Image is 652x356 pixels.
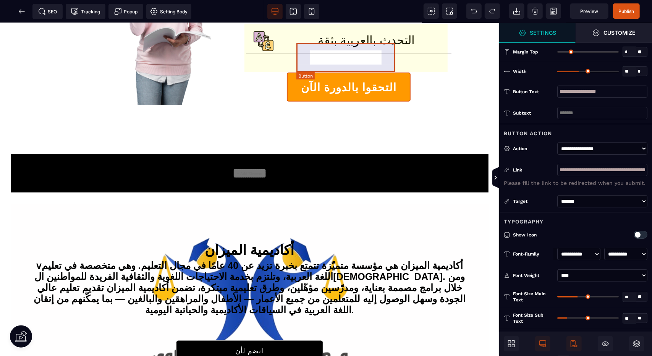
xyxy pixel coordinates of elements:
div: Target [504,197,553,205]
div: Font-Family [513,250,553,258]
span: Setting Body [150,8,188,15]
span: View tablet [286,4,301,19]
span: Back [14,4,29,19]
span: View components [424,3,439,19]
text: التحدث بالعربية بثقة [281,8,451,28]
button: انضم لأن [176,317,323,338]
span: Tracking code [66,4,105,19]
span: View desktop [267,4,283,19]
span: Popup [114,8,138,15]
p: Show Icon [504,231,599,239]
div: Button Text [513,88,553,95]
span: Publish [619,8,634,14]
span: Screenshot [442,3,457,19]
span: Seo meta data [32,4,63,19]
span: Redo [485,3,500,19]
span: Favicon [146,4,191,19]
span: Is Show Mobile [566,336,582,351]
span: SEO [38,8,57,15]
div: Button Action [499,124,652,138]
span: Undo [466,3,482,19]
button: التحقوا بالدورة الآن [287,50,411,79]
span: Open Style Manager [499,23,576,43]
span: Margin Top [513,49,538,55]
span: Open Sub Layers [629,336,644,351]
span: Preview [570,3,608,19]
strong: Settings [530,30,557,36]
div: Link [504,166,553,174]
span: Save [546,3,561,19]
div: Font Weight [513,272,553,279]
span: Preview [581,8,599,14]
b: vأكاديمية الميزان هي مؤسسة متميّزة تتمتع بخبرة تزيد عن 40 عامًا في مجال التعليم. وهي متخصصة في تع... [34,237,466,292]
span: Open Import Webpage [509,3,524,19]
img: 3d304a1a6a3c8d4a1e3f0d98d1094762_6146669.png [254,8,273,28]
div: Subtext [513,109,553,117]
span: Width [513,68,526,74]
span: Cmd Hidden Block [598,336,613,351]
span: Create Alert Modal [108,4,143,19]
div: Action [513,145,553,152]
b: أكاديمية الميزان [205,219,294,235]
span: View mobile [304,4,319,19]
span: Font Size Main Text [513,291,553,303]
span: Font Size Sub Text [513,312,553,324]
strong: Customize [604,30,636,36]
span: Open Blocks [504,336,519,351]
div: Typography [499,212,652,226]
span: Toggle Views [499,167,507,189]
span: Tracking [71,8,100,15]
span: Open Style Manager [576,23,652,43]
span: Clear [527,3,543,19]
span: Is Show Desktop [535,336,550,351]
span: Save [613,3,640,19]
p: Please fill the link to be redirected when you submit. [504,180,646,186]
